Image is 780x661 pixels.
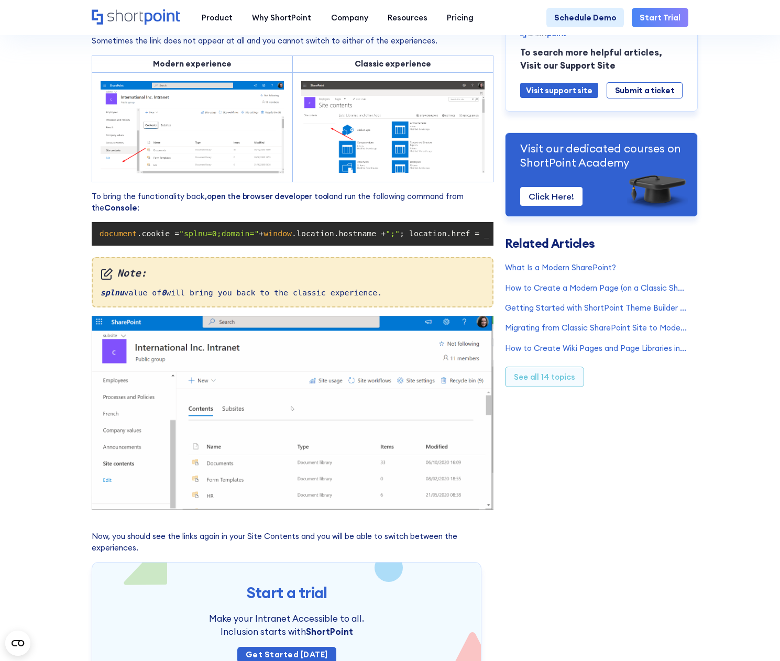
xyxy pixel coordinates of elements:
p: Make your Intranet Accessible to all. Inclusion starts with [182,612,392,638]
a: See all 14 topics [505,367,584,387]
p: To bring the functionality back, and run the following command from the : [92,191,493,214]
strong: Classic experience [355,59,431,69]
p: Sometimes the link does not appear at all and you cannot switch to either of the experiences. [92,35,493,47]
a: Submit a ticket [607,82,683,98]
div: Pricing [447,12,474,24]
strong: Console [104,203,137,213]
p: Visit our dedicated courses on ShortPoint Academy [520,141,683,170]
span: ; location.href = _spPageContextInfo.webServerRelativeUrl + [400,229,676,238]
span: window [263,229,292,238]
span: + [259,229,263,238]
a: Company [321,8,378,27]
span: ";" [386,229,400,238]
em: splnu [101,288,124,298]
span: .cookie = [137,229,179,238]
span: "splnu=0;domain=" [179,229,259,238]
div: value of will bring you back to the classic experience. [92,257,493,307]
div: Product [202,12,233,24]
span: .location.hostname + [292,229,386,238]
a: Schedule Demo [546,8,624,27]
a: Resources [378,8,437,27]
em: Note: [101,266,485,281]
p: Now, you should see the links again in your Site Contents and you will be able to switch between ... [92,531,493,554]
a: How to Create Wiki Pages and Page Libraries in SharePoint [505,343,688,354]
a: Pricing [437,8,484,27]
em: 0 [161,288,166,298]
strong: Modern experience [153,59,232,69]
a: Click Here! [520,187,583,206]
a: Migrating from Classic SharePoint Site to Modern SharePoint Site (SharePoint Online) [505,323,688,334]
a: open the browser developer tool [207,191,329,201]
span: document [100,229,137,238]
div: Why ShortPoint [252,12,311,24]
div: Resources [388,12,427,24]
a: Why ShortPoint [243,8,321,27]
a: Home [92,9,182,27]
a: Start Trial [632,8,688,27]
a: How to Create a Modern Page (on a Classic SharePoint Site) [505,282,688,294]
strong: ShortPoint [306,626,353,637]
h3: Start a trial [112,582,462,603]
a: What Is a Modern SharePoint? [505,262,688,274]
a: Product [192,8,243,27]
button: Open CMP widget [5,631,30,656]
a: Getting Started with ShortPoint Theme Builder - Classic SharePoint Sites (Part 1) [505,302,688,314]
p: To search more helpful articles, Visit our Support Site [520,46,683,72]
a: Visit support site [520,83,598,98]
div: Company [331,12,368,24]
iframe: Chat Widget [728,611,780,661]
h3: Related Articles [505,238,688,249]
